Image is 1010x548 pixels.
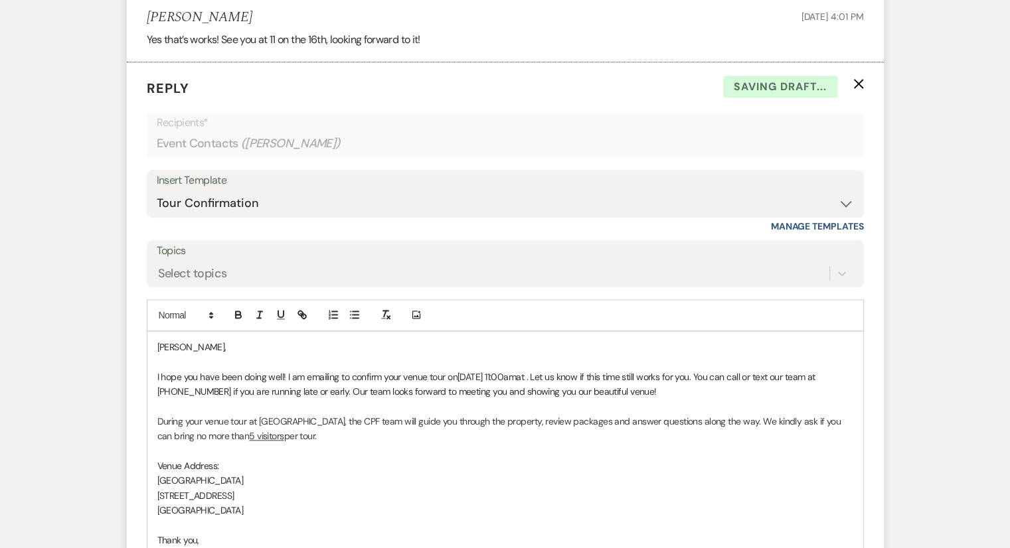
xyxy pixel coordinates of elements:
h5: [PERSON_NAME] [147,9,252,26]
p: Recipients* [157,114,854,131]
span: per tour. [284,430,317,442]
a: Manage Templates [771,220,864,232]
label: Topics [157,241,854,261]
span: ( [PERSON_NAME] ) [241,135,341,153]
span: [DATE] 4:01 PM [801,11,863,23]
span: Saving draft... [723,76,837,98]
p: [PERSON_NAME], [157,340,853,354]
div: Insert Template [157,171,854,190]
p: Yes that’s works! See you at 11 on the 16th, looking forward to it! [147,31,864,48]
p: [GEOGRAPHIC_DATA] [157,473,853,488]
div: Event Contacts [157,131,854,157]
p: [STREET_ADDRESS] [157,488,853,503]
span: Reply [147,80,189,97]
p: Thank you, [157,533,853,547]
span: [DATE] 11:00am [458,371,516,383]
div: Select topics [158,264,227,282]
p: [GEOGRAPHIC_DATA] [157,503,853,517]
span: During your venue tour at [GEOGRAPHIC_DATA], the CPF team will guide you through the property, re... [157,415,843,442]
p: I hope you have been doing well! I am emailing to confirm your venue tour on at . Let us know if ... [157,370,853,399]
u: 5 visitors [249,430,284,442]
p: Venue Address: [157,458,853,473]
